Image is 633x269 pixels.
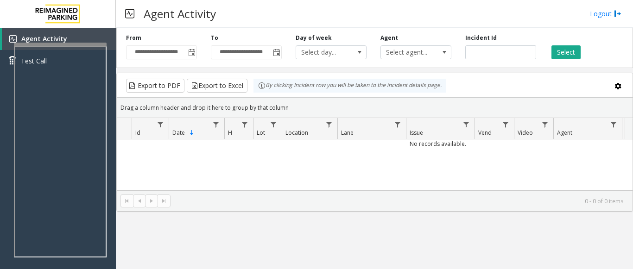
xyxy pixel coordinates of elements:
a: Video Filter Menu [539,118,551,131]
div: By clicking Incident row you will be taken to the incident details page. [253,79,446,93]
h3: Agent Activity [139,2,221,25]
a: Location Filter Menu [323,118,335,131]
a: Lane Filter Menu [392,118,404,131]
span: Lot [257,129,265,137]
label: Incident Id [465,34,497,42]
label: From [126,34,141,42]
a: Issue Filter Menu [460,118,473,131]
img: logout [614,9,621,19]
span: Video [518,129,533,137]
span: Date [172,129,185,137]
div: Drag a column header and drop it here to group by that column [117,100,633,116]
a: Vend Filter Menu [500,118,512,131]
span: H [228,129,232,137]
label: Agent [380,34,398,42]
a: H Filter Menu [239,118,251,131]
a: Agent Filter Menu [608,118,620,131]
span: Toggle popup [271,46,281,59]
span: Lane [341,129,354,137]
span: Vend [478,129,492,137]
span: Location [285,129,308,137]
a: Id Filter Menu [154,118,167,131]
span: Agent Activity [21,34,67,43]
a: Agent Activity [2,28,116,50]
span: Agent [557,129,572,137]
span: Sortable [188,129,196,137]
button: Export to Excel [187,79,247,93]
a: Date Filter Menu [210,118,222,131]
span: Issue [410,129,423,137]
kendo-pager-info: 0 - 0 of 0 items [176,197,623,205]
a: Lot Filter Menu [267,118,280,131]
span: Toggle popup [186,46,196,59]
a: Logout [590,9,621,19]
span: Select day... [296,46,352,59]
img: 'icon' [9,35,17,43]
button: Select [551,45,581,59]
label: To [211,34,218,42]
button: Export to PDF [126,79,184,93]
div: Data table [117,118,633,190]
img: pageIcon [125,2,134,25]
img: infoIcon.svg [258,82,266,89]
span: Select agent... [381,46,437,59]
label: Day of week [296,34,332,42]
span: Id [135,129,140,137]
